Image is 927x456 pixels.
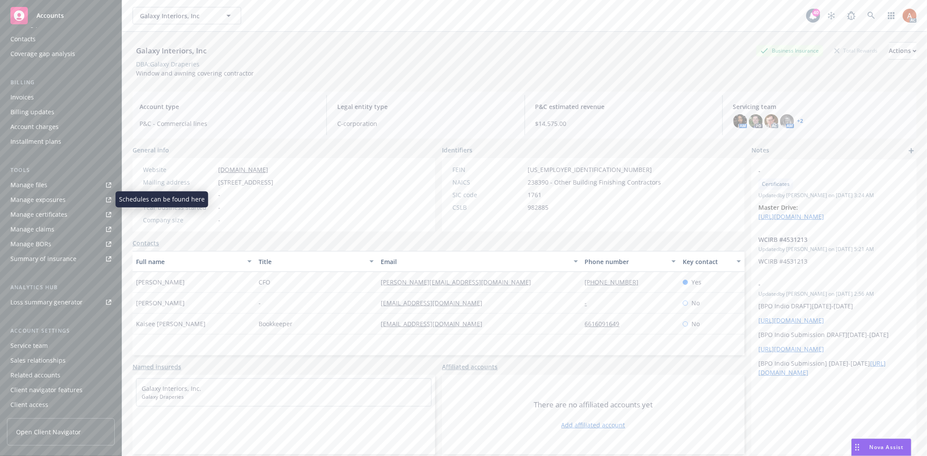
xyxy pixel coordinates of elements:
span: - [218,203,220,212]
div: Manage BORs [10,237,51,251]
a: Loss summary generator [7,295,115,309]
div: Account settings [7,327,115,335]
div: Actions [889,43,917,59]
div: Sales relationships [10,354,66,367]
div: WCIRB #4531213Updatedby [PERSON_NAME] on [DATE] 5:21 AMWCIRB #4531213 [751,228,917,273]
p: [BPO Indio Submission] [DATE]-[DATE] [758,359,910,377]
span: Window and awning covering contractor [136,69,254,77]
span: - [218,190,220,199]
a: Installment plans [7,135,115,149]
a: Contacts [133,238,159,248]
a: add [906,145,917,156]
a: Summary of insurance [7,252,115,266]
span: Notes [751,145,769,156]
div: Drag to move [852,439,863,456]
span: [PERSON_NAME] [136,298,185,307]
span: Servicing team [733,102,910,111]
div: Related accounts [10,368,60,382]
a: - [585,299,594,307]
a: Account charges [7,120,115,134]
a: Affiliated accounts [442,362,498,371]
span: Account type [140,102,316,111]
span: 982885 [528,203,548,212]
span: WCIRB #4531213 [758,257,807,265]
div: Galaxy Interiors, Inc [133,45,210,56]
div: Business Insurance [756,45,823,56]
div: Analytics hub [7,283,115,292]
div: Phone number [585,257,666,266]
span: Kaisee [PERSON_NAME] [136,319,206,328]
span: $14,575.00 [535,119,712,128]
div: Account charges [10,120,59,134]
span: [US_EMPLOYER_IDENTIFICATION_NUMBER] [528,165,652,174]
div: Key contact [683,257,731,266]
a: Sales relationships [7,354,115,367]
div: SIC code [452,190,524,199]
div: Contacts [10,32,36,46]
span: [STREET_ADDRESS] [218,178,273,187]
a: 6616091649 [585,320,627,328]
a: Search [863,7,880,24]
span: No [691,319,700,328]
a: Service team [7,339,115,353]
button: Key contact [679,251,744,272]
a: Accounts [7,3,115,28]
div: Manage certificates [10,208,67,221]
span: Accounts [37,12,64,19]
span: No [691,298,700,307]
span: Updated by [PERSON_NAME] on [DATE] 5:21 AM [758,245,910,253]
a: Named insureds [133,362,181,371]
a: Galaxy Interiors, Inc. [142,384,201,393]
span: - [218,215,220,225]
span: C-corporation [337,119,514,128]
span: Galaxy Draperies [142,393,426,401]
span: Identifiers [442,145,472,155]
div: DBA: Galaxy Draperies [136,59,199,69]
span: Galaxy Interiors, Inc [140,11,215,20]
a: Manage claims [7,222,115,236]
strong: Master Drive: [758,203,798,211]
span: CFO [259,278,270,287]
img: photo [903,9,917,23]
div: Year business started [143,203,215,212]
a: Stop snowing [823,7,840,24]
span: - [259,298,261,307]
a: [EMAIL_ADDRESS][DOMAIN_NAME] [381,320,489,328]
div: Manage exposures [10,193,66,207]
a: Manage exposures [7,193,115,207]
a: Manage BORs [7,237,115,251]
div: Title [259,257,365,266]
span: Certificates [762,180,790,188]
span: Updated by [PERSON_NAME] on [DATE] 3:24 AM [758,192,910,199]
span: P&C estimated revenue [535,102,712,111]
a: Coverage gap analysis [7,47,115,61]
a: Add affiliated account [562,420,625,430]
a: Manage certificates [7,208,115,221]
div: Installment plans [10,135,61,149]
span: Bookkeeper [259,319,292,328]
div: Billing updates [10,105,54,119]
p: [BPO Indio Submission DRAFT][DATE]-[DATE] [758,330,910,339]
button: Galaxy Interiors, Inc [133,7,241,24]
span: Yes [691,278,701,287]
div: Mailing address [143,178,215,187]
div: Client access [10,398,48,412]
img: photo [733,114,747,128]
div: Website [143,165,215,174]
span: General info [133,145,169,155]
button: Nova Assist [851,439,911,456]
span: There are no affiliated accounts yet [534,400,653,410]
button: Email [377,251,581,272]
div: CSLB [452,203,524,212]
span: - [758,166,887,175]
span: - [758,280,887,289]
span: 238390 - Other Building Finishing Contractors [528,178,661,187]
div: -CertificatesUpdatedby [PERSON_NAME] on [DATE] 3:24 AMMaster Drive: [URL][DOMAIN_NAME] [751,159,917,228]
span: Updated by [PERSON_NAME] on [DATE] 2:56 AM [758,290,910,298]
span: 1761 [528,190,542,199]
a: Client access [7,398,115,412]
div: -Updatedby [PERSON_NAME] on [DATE] 2:56 AM[BPO Indio DRAFT][DATE]-[DATE][URL][DOMAIN_NAME][BPO In... [751,273,917,384]
button: Actions [889,42,917,59]
a: [PHONE_NUMBER] [585,278,646,286]
span: Legal entity type [337,102,514,111]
